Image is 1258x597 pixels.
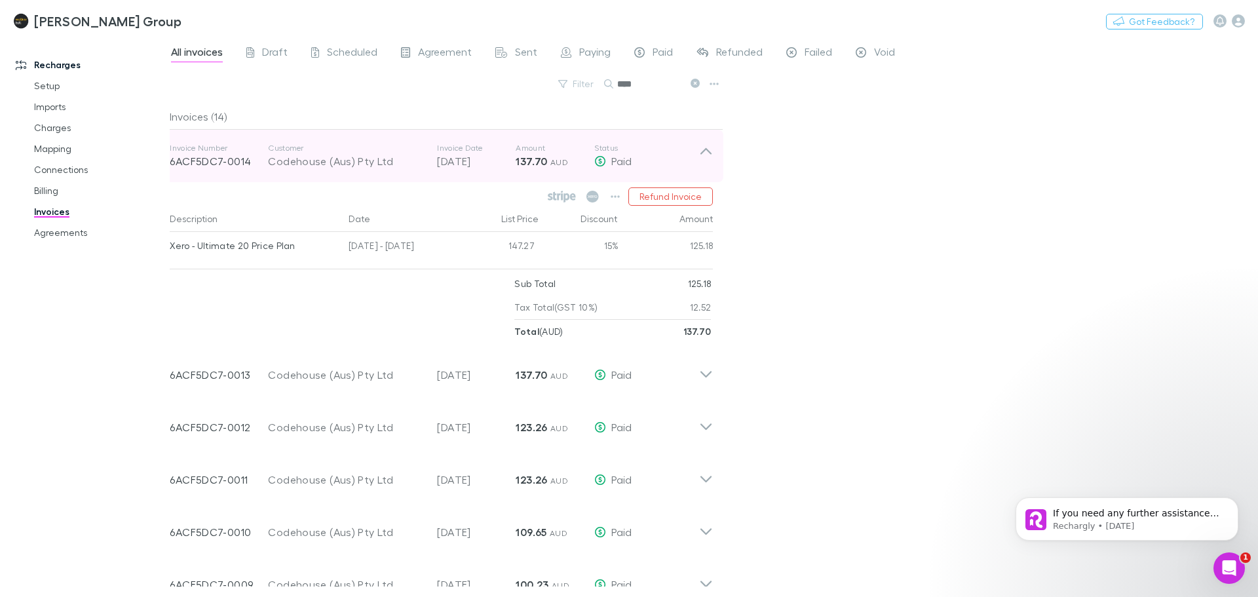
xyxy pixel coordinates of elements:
[516,143,594,153] p: Amount
[550,528,567,538] span: AUD
[653,45,673,62] span: Paid
[21,180,177,201] a: Billing
[628,187,713,206] button: Refund Invoice
[159,343,723,396] div: 6ACF5DC7-0013Codehouse (Aus) Pty Ltd[DATE]137.70 AUDPaid
[170,577,268,592] p: 6ACF5DC7-0009
[461,232,540,263] div: 147.27
[3,54,177,75] a: Recharges
[268,153,424,169] div: Codehouse (Aus) Pty Ltd
[579,45,611,62] span: Paying
[611,368,632,381] span: Paid
[170,143,268,153] p: Invoice Number
[550,157,568,167] span: AUD
[21,222,177,243] a: Agreements
[268,367,424,383] div: Codehouse (Aus) Pty Ltd
[550,423,568,433] span: AUD
[262,45,288,62] span: Draft
[34,13,181,29] h3: [PERSON_NAME] Group
[327,45,377,62] span: Scheduled
[268,524,424,540] div: Codehouse (Aus) Pty Ltd
[550,476,568,486] span: AUD
[170,419,268,435] p: 6ACF5DC7-0012
[688,272,712,296] p: 125.18
[805,45,832,62] span: Failed
[996,470,1258,562] iframe: Intercom notifications message
[716,45,763,62] span: Refunded
[690,296,712,319] p: 12.52
[170,472,268,488] p: 6ACF5DC7-0011
[21,201,177,222] a: Invoices
[516,578,548,591] strong: 100.23
[21,159,177,180] a: Connections
[268,472,424,488] div: Codehouse (Aus) Pty Ltd
[437,524,516,540] p: [DATE]
[171,45,223,62] span: All invoices
[516,421,547,434] strong: 123.26
[437,153,516,169] p: [DATE]
[1213,552,1245,584] iframe: Intercom live chat
[611,155,632,167] span: Paid
[170,524,268,540] p: 6ACF5DC7-0010
[170,153,268,169] p: 6ACF5DC7-0014
[516,473,547,486] strong: 123.26
[5,5,189,37] a: [PERSON_NAME] Group
[159,501,723,553] div: 6ACF5DC7-0010Codehouse (Aus) Pty Ltd[DATE]109.65 AUDPaid
[159,448,723,501] div: 6ACF5DC7-0011Codehouse (Aus) Pty Ltd[DATE]123.26 AUDPaid
[21,75,177,96] a: Setup
[1106,14,1203,29] button: Got Feedback?
[514,272,556,296] p: Sub Total
[21,138,177,159] a: Mapping
[514,326,539,337] strong: Total
[683,326,712,337] strong: 137.70
[611,578,632,590] span: Paid
[611,473,632,486] span: Paid
[343,232,461,263] div: [DATE] - [DATE]
[611,421,632,433] span: Paid
[159,396,723,448] div: 6ACF5DC7-0012Codehouse (Aus) Pty Ltd[DATE]123.26 AUDPaid
[268,143,424,153] p: Customer
[1240,552,1251,563] span: 1
[611,526,632,538] span: Paid
[437,419,516,435] p: [DATE]
[552,581,569,590] span: AUD
[170,232,338,260] div: Xero - Ultimate 20 Price Plan
[21,96,177,117] a: Imports
[437,367,516,383] p: [DATE]
[13,13,29,29] img: Walker Hill Group's Logo
[550,371,568,381] span: AUD
[552,76,601,92] button: Filter
[21,117,177,138] a: Charges
[170,367,268,383] p: 6ACF5DC7-0013
[594,143,699,153] p: Status
[516,526,546,539] strong: 109.65
[418,45,472,62] span: Agreement
[514,296,598,319] p: Tax Total (GST 10%)
[437,577,516,592] p: [DATE]
[268,419,424,435] div: Codehouse (Aus) Pty Ltd
[514,320,563,343] p: ( AUD )
[516,368,547,381] strong: 137.70
[540,232,619,263] div: 15%
[516,155,547,168] strong: 137.70
[268,577,424,592] div: Codehouse (Aus) Pty Ltd
[159,130,723,182] div: Invoice Number6ACF5DC7-0014CustomerCodehouse (Aus) Pty LtdInvoice Date[DATE]Amount137.70 AUDStatu...
[515,45,537,62] span: Sent
[437,143,516,153] p: Invoice Date
[437,472,516,488] p: [DATE]
[874,45,895,62] span: Void
[619,232,714,263] div: 125.18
